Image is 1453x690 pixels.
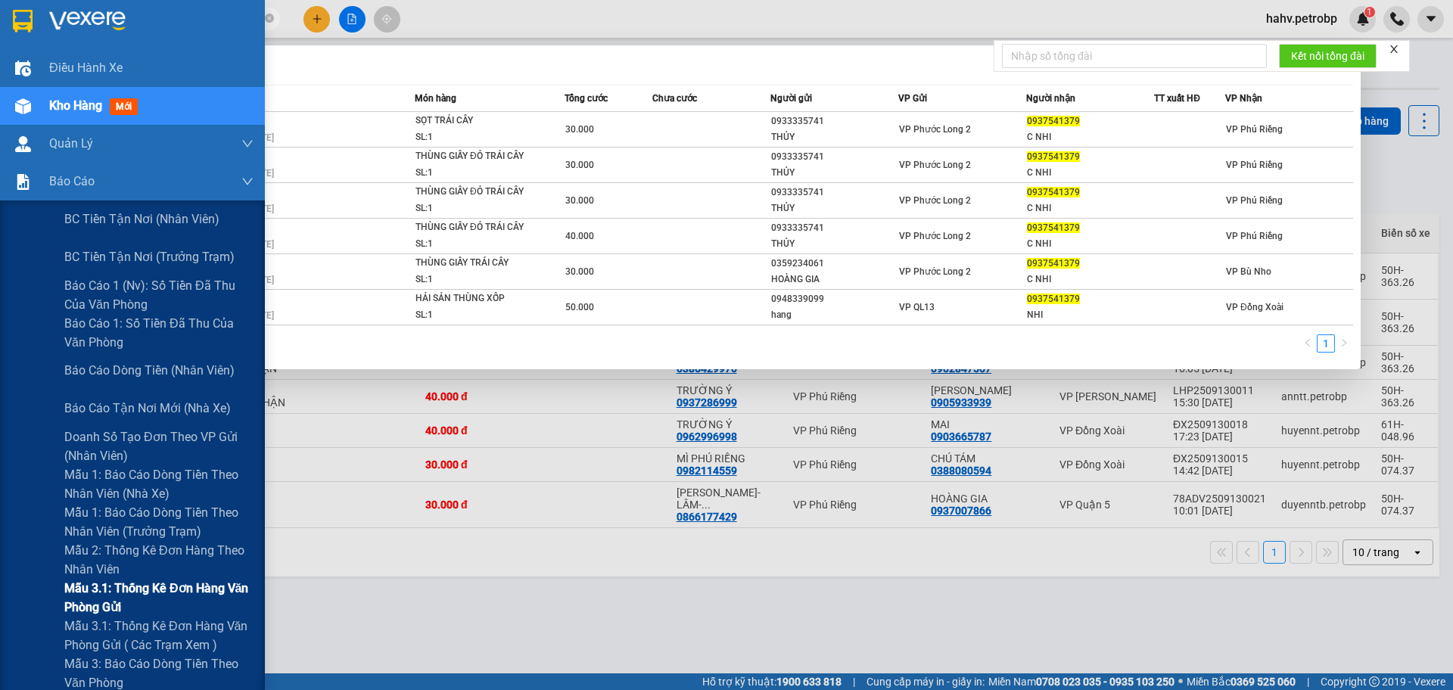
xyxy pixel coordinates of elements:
[1027,307,1153,323] div: NHI
[15,61,31,76] img: warehouse-icon
[415,184,529,200] div: THÙNG GIẤY ĐỎ TRÁI CÂY
[565,195,594,206] span: 30.000
[49,172,95,191] span: Báo cáo
[415,148,529,165] div: THÙNG GIẤY ĐỎ TRÁI CÂY
[1279,44,1377,68] button: Kết nối tổng đài
[64,427,254,465] span: Doanh số tạo đơn theo VP gửi (nhân viên)
[770,93,812,104] span: Người gửi
[64,314,254,352] span: Báo cáo 1: Số tiền đã thu của văn phòng
[565,93,608,104] span: Tổng cước
[1226,195,1283,206] span: VP Phú Riềng
[415,291,529,307] div: HẢI SẢN THÙNG XỐP
[1027,258,1080,269] span: 0937541379
[13,10,33,33] img: logo-vxr
[771,220,898,236] div: 0933335741
[771,291,898,307] div: 0948339099
[771,185,898,200] div: 0933335741
[1339,338,1349,347] span: right
[265,14,274,23] span: close-circle
[1303,338,1312,347] span: left
[1226,124,1283,135] span: VP Phú Riềng
[1299,334,1317,353] li: Previous Page
[899,231,971,241] span: VP Phước Long 2
[899,195,971,206] span: VP Phước Long 2
[49,134,93,153] span: Quản Lý
[1335,334,1353,353] button: right
[565,124,594,135] span: 30.000
[64,541,254,579] span: Mẫu 2: Thống kê đơn hàng theo nhân viên
[1027,236,1153,252] div: C NHI
[771,272,898,287] div: HOÀNG GIA
[899,160,971,170] span: VP Phước Long 2
[771,236,898,252] div: THỦY
[898,93,927,104] span: VP Gửi
[899,266,971,277] span: VP Phước Long 2
[64,617,254,654] span: Mẫu 3.1: Thống kê đơn hàng văn phòng gửi ( các trạm xem )
[565,302,594,312] span: 50.000
[64,465,254,503] span: Mẫu 1: Báo cáo dòng tiền theo nhân viên (nhà xe)
[49,58,123,77] span: Điều hành xe
[15,174,31,190] img: solution-icon
[771,256,898,272] div: 0359234061
[64,503,254,541] span: Mẫu 1: Báo cáo dòng tiền theo nhân viên (trưởng trạm)
[1335,334,1353,353] li: Next Page
[1226,231,1283,241] span: VP Phú Riềng
[64,579,254,617] span: Mẫu 3.1: Thống kê đơn hàng văn phòng gửi
[1154,93,1200,104] span: TT xuất HĐ
[1225,93,1262,104] span: VP Nhận
[1318,335,1334,352] a: 1
[15,136,31,152] img: warehouse-icon
[1027,187,1080,197] span: 0937541379
[771,200,898,216] div: THỦY
[565,266,594,277] span: 30.000
[415,236,529,253] div: SL: 1
[652,93,697,104] span: Chưa cước
[415,307,529,324] div: SL: 1
[64,399,231,418] span: Báo cáo tận nơi mới (nhà xe)
[415,165,529,182] div: SL: 1
[1027,200,1153,216] div: C NHI
[1226,266,1271,277] span: VP Bù Nho
[771,149,898,165] div: 0933335741
[1317,334,1335,353] li: 1
[64,361,235,380] span: Báo cáo dòng tiền (nhân viên)
[241,176,254,188] span: down
[64,210,219,228] span: BC tiền tận nơi (nhân viên)
[241,138,254,150] span: down
[771,307,898,323] div: hang
[1027,272,1153,287] div: C NHI
[415,113,529,129] div: SỌT TRÁI CÂY
[415,219,529,236] div: THÙNG GIẤY ĐỎ TRÁI CÂY
[899,124,971,135] span: VP Phước Long 2
[265,12,274,26] span: close-circle
[771,165,898,181] div: THỦY
[415,255,529,272] div: THÙNG GIẤY TRÁI CÂY
[415,129,529,146] div: SL: 1
[15,98,31,114] img: warehouse-icon
[565,231,594,241] span: 40.000
[64,276,254,314] span: Báo cáo 1 (nv): Số tiền đã thu của văn phòng
[1027,165,1153,181] div: C NHI
[1226,160,1283,170] span: VP Phú Riềng
[1002,44,1267,68] input: Nhập số tổng đài
[1027,129,1153,145] div: C NHI
[1027,116,1080,126] span: 0937541379
[899,302,935,312] span: VP QL13
[49,98,102,113] span: Kho hàng
[771,113,898,129] div: 0933335741
[415,272,529,288] div: SL: 1
[1389,44,1399,54] span: close
[1027,151,1080,162] span: 0937541379
[1226,302,1283,312] span: VP Đồng Xoài
[771,129,898,145] div: THỦY
[1299,334,1317,353] button: left
[110,98,138,115] span: mới
[415,200,529,217] div: SL: 1
[1027,222,1080,233] span: 0937541379
[1291,48,1364,64] span: Kết nối tổng đài
[565,160,594,170] span: 30.000
[1026,93,1075,104] span: Người nhận
[64,247,235,266] span: BC tiền tận nơi (trưởng trạm)
[1027,294,1080,304] span: 0937541379
[415,93,456,104] span: Món hàng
